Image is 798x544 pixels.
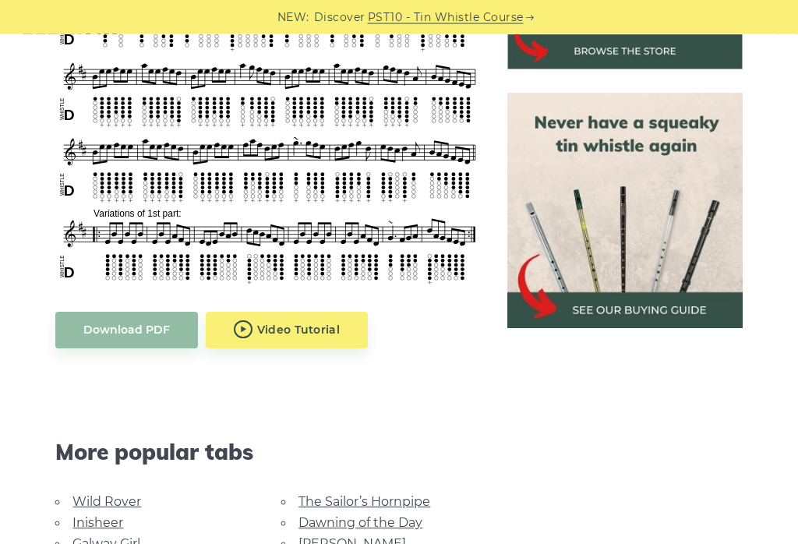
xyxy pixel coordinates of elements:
[368,9,524,26] a: PST10 - Tin Whistle Course
[298,495,430,510] a: The Sailor’s Hornpipe
[206,313,368,349] a: Video Tutorial
[298,516,422,531] a: Dawning of the Day
[55,440,484,466] span: More popular tabs
[72,516,123,531] a: Inisheer
[277,9,309,26] span: NEW:
[507,94,742,328] img: tin whistle buying guide
[314,9,365,26] span: Discover
[55,313,198,349] a: Download PDF
[72,495,141,510] a: Wild Rover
